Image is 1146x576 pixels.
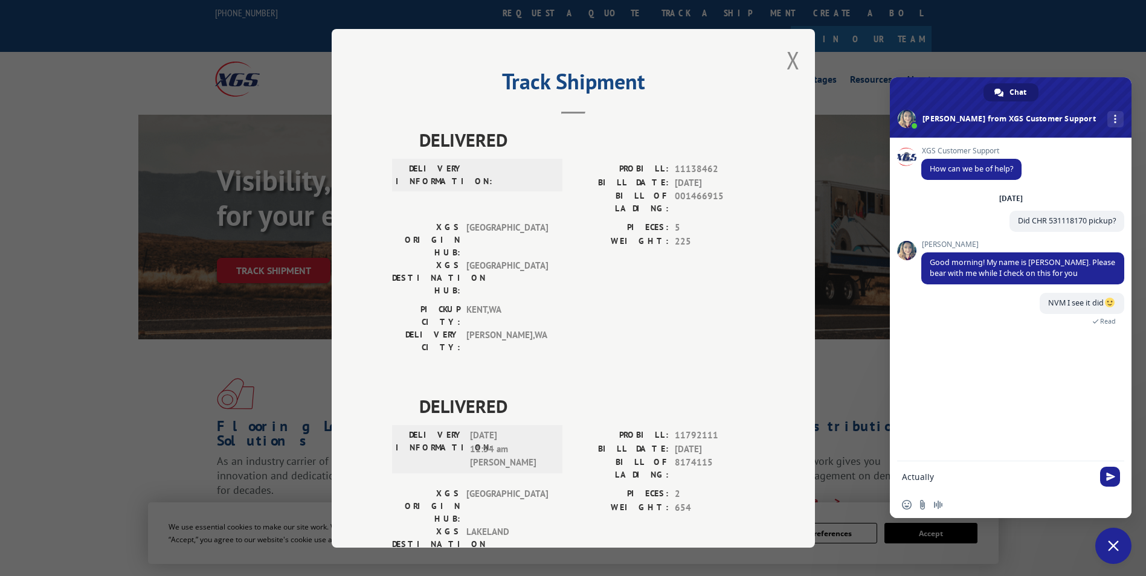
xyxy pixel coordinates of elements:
[675,487,755,501] span: 2
[573,190,669,215] label: BILL OF LADING:
[983,83,1038,101] div: Chat
[999,195,1023,202] div: [DATE]
[573,456,669,481] label: BILL OF LADING:
[573,176,669,190] label: BILL DATE:
[930,257,1115,278] span: Good morning! My name is [PERSON_NAME]. Please bear with me while I check on this for you
[466,525,548,563] span: LAKELAND
[933,500,943,510] span: Audio message
[392,73,755,96] h2: Track Shipment
[419,392,755,420] span: DELIVERED
[466,221,548,259] span: [GEOGRAPHIC_DATA]
[1018,216,1116,226] span: Did CHR 531118170 pickup?
[1048,298,1116,308] span: NVM I see it did
[392,487,460,525] label: XGS ORIGIN HUB:
[466,487,548,525] span: [GEOGRAPHIC_DATA]
[675,234,755,248] span: 225
[1095,528,1132,564] div: Close chat
[918,500,927,510] span: Send a file
[573,429,669,443] label: PROBILL:
[466,259,548,297] span: [GEOGRAPHIC_DATA]
[1100,317,1116,325] span: Read
[396,162,464,188] label: DELIVERY INFORMATION:
[396,429,464,470] label: DELIVERY INFORMATION:
[573,442,669,456] label: BILL DATE:
[573,487,669,501] label: PIECES:
[675,501,755,514] span: 654
[573,234,669,248] label: WEIGHT:
[921,240,1124,249] span: [PERSON_NAME]
[1009,83,1026,101] span: Chat
[392,259,460,297] label: XGS DESTINATION HUB:
[573,501,669,514] label: WEIGHT:
[1100,467,1120,487] span: Send
[466,303,548,328] span: KENT , WA
[392,303,460,328] label: PICKUP CITY:
[675,442,755,456] span: [DATE]
[419,126,755,153] span: DELIVERED
[675,176,755,190] span: [DATE]
[573,221,669,235] label: PIECES:
[921,147,1022,155] span: XGS Customer Support
[675,429,755,443] span: 11792111
[675,456,755,481] span: 8174115
[902,472,1093,482] textarea: Compose your message...
[1107,111,1124,127] div: More channels
[675,190,755,215] span: 001466915
[902,500,912,510] span: Insert an emoji
[675,162,755,176] span: 11138462
[675,221,755,235] span: 5
[392,525,460,563] label: XGS DESTINATION HUB:
[787,44,800,76] button: Close modal
[392,221,460,259] label: XGS ORIGIN HUB:
[573,162,669,176] label: PROBILL:
[392,328,460,354] label: DELIVERY CITY:
[470,429,552,470] span: [DATE] 11:54 am [PERSON_NAME]
[930,164,1013,174] span: How can we be of help?
[466,328,548,354] span: [PERSON_NAME] , WA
